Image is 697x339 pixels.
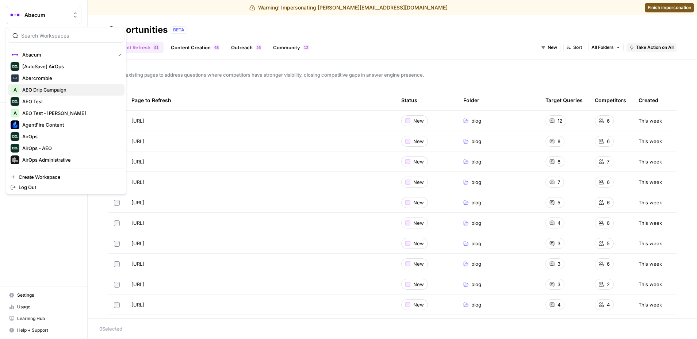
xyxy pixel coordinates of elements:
[413,158,424,165] span: New
[22,145,119,152] span: AirOps - AEO
[471,240,481,247] span: blog
[639,117,662,124] span: This week
[131,158,144,165] span: [URL]
[563,43,585,52] button: Sort
[131,138,144,145] span: [URL]
[217,45,219,50] span: 8
[171,26,187,34] div: BETA
[639,260,662,267] span: This week
[639,199,662,206] span: This week
[249,4,448,11] div: Warning! Impersonating [PERSON_NAME][EMAIL_ADDRESS][DOMAIN_NAME]
[11,50,19,59] img: Abacum Logo
[22,74,119,82] span: Abercrombie
[607,178,610,186] span: 6
[545,90,583,110] div: Target Queries
[558,240,560,247] span: 3
[22,121,119,128] span: AgentFire Content
[131,219,144,227] span: [URL]
[153,45,159,50] div: 41
[607,138,610,145] span: 6
[19,184,119,191] span: Log Out
[227,42,266,53] a: Outreach26
[6,27,126,194] div: Workspace: Abacum
[471,301,481,308] span: blog
[639,240,662,247] span: This week
[413,138,424,145] span: New
[108,42,164,53] a: Content Refresh41
[22,51,112,58] span: Abacum
[214,45,217,50] span: 6
[588,43,624,52] button: All Folders
[607,281,610,288] span: 2
[8,172,125,182] a: Create Workspace
[471,158,481,165] span: blog
[471,138,481,145] span: blog
[22,156,119,163] span: AirOps Administrative
[471,260,481,267] span: blog
[471,117,481,124] span: blog
[131,178,144,186] span: [URL]
[471,199,481,206] span: blog
[304,45,306,50] span: 1
[627,43,677,52] button: Take Action on All
[8,8,22,22] img: Abacum Logo
[6,6,81,24] button: Workspace: Abacum
[99,325,685,332] div: 0 Selected
[14,86,17,93] span: A
[607,219,610,227] span: 8
[413,301,424,308] span: New
[6,301,81,313] a: Usage
[131,260,144,267] span: [URL]
[471,281,481,288] span: blog
[413,260,424,267] span: New
[154,45,156,50] span: 4
[17,292,78,298] span: Settings
[14,109,17,117] span: A
[413,199,424,206] span: New
[11,97,19,106] img: AEO Test Logo
[131,240,144,247] span: [URL]
[22,98,119,105] span: AEO Test
[17,327,78,334] span: Help + Support
[413,219,424,227] span: New
[214,45,219,50] div: 68
[11,120,19,129] img: AgentFire Content Logo
[645,3,694,12] a: Finish impersonation
[413,281,424,288] span: New
[17,304,78,310] span: Usage
[591,44,614,51] span: All Folders
[256,45,261,50] div: 26
[471,178,481,186] span: blog
[607,301,610,308] span: 4
[22,86,119,93] span: AEO Drip Campaign
[413,240,424,247] span: New
[558,281,560,288] span: 3
[413,178,424,186] span: New
[607,240,610,247] span: 5
[639,90,658,110] div: Created
[639,178,662,186] span: This week
[258,45,261,50] span: 6
[639,301,662,308] span: This week
[8,182,125,192] a: Log Out
[156,45,158,50] span: 1
[558,158,560,165] span: 8
[256,45,258,50] span: 2
[11,74,19,82] img: Abercrombie Logo
[607,199,610,206] span: 6
[558,117,562,124] span: 12
[6,324,81,336] button: Help + Support
[19,173,119,181] span: Create Workspace
[463,90,479,110] div: Folder
[131,301,144,308] span: [URL]
[17,315,78,322] span: Learning Hub
[639,138,662,145] span: This week
[607,158,609,165] span: 7
[639,158,662,165] span: This week
[21,32,120,39] input: Search Workspaces
[639,281,662,288] span: This week
[11,132,19,141] img: AirOps Logo
[131,199,144,206] span: [URL]
[558,260,560,267] span: 3
[6,289,81,301] a: Settings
